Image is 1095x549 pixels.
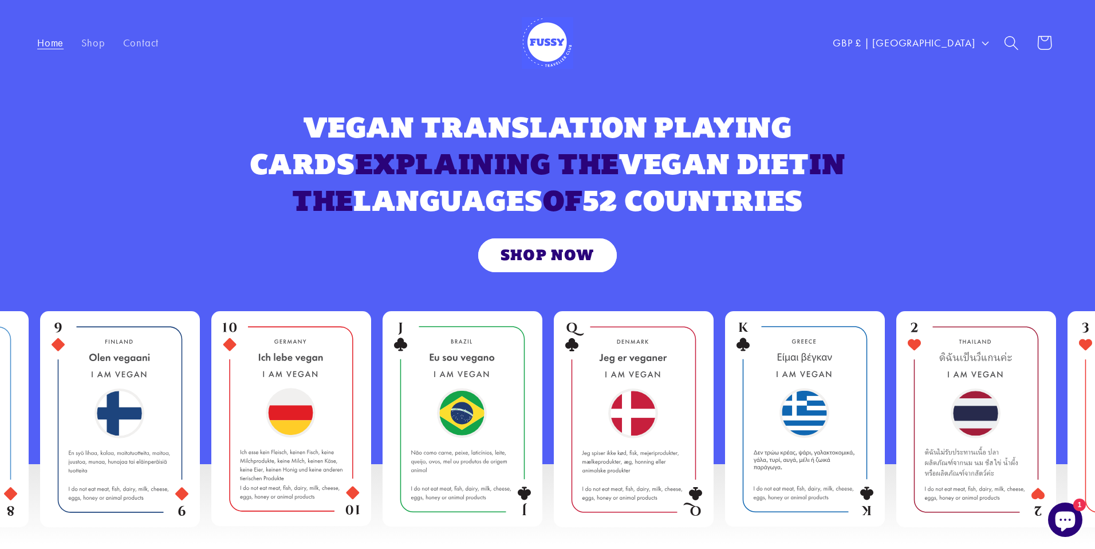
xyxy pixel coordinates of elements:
[736,323,873,516] img: Card
[223,323,360,515] img: Card
[908,323,1045,516] img: Card
[114,28,168,58] a: Contact
[28,28,72,58] a: Home
[1045,503,1086,540] inbox-online-store-chat: Shopify online store chat
[52,323,188,516] img: Card
[355,146,619,182] span: EXPLAINING THE
[292,146,845,218] span: IN THE
[37,37,64,49] span: Home
[833,36,975,50] span: GBP £ | [GEOGRAPHIC_DATA]
[542,183,582,218] span: OF
[81,37,105,49] span: Shop
[516,11,579,74] a: Fussy Traveller Club
[995,26,1028,59] summary: Search
[565,323,702,516] img: Card
[522,17,573,69] img: Fussy Traveller Club
[73,28,114,58] a: Shop
[394,323,531,516] img: Card
[123,37,159,49] span: Contact
[824,29,995,57] button: GBP £ | [GEOGRAPHIC_DATA]
[478,238,617,272] a: SHOP NOW
[204,109,891,219] h2: VEGAN TRANSLATION PLAYING CARDS VEGAN DIET LANGUAGES 52 COUNTRIES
